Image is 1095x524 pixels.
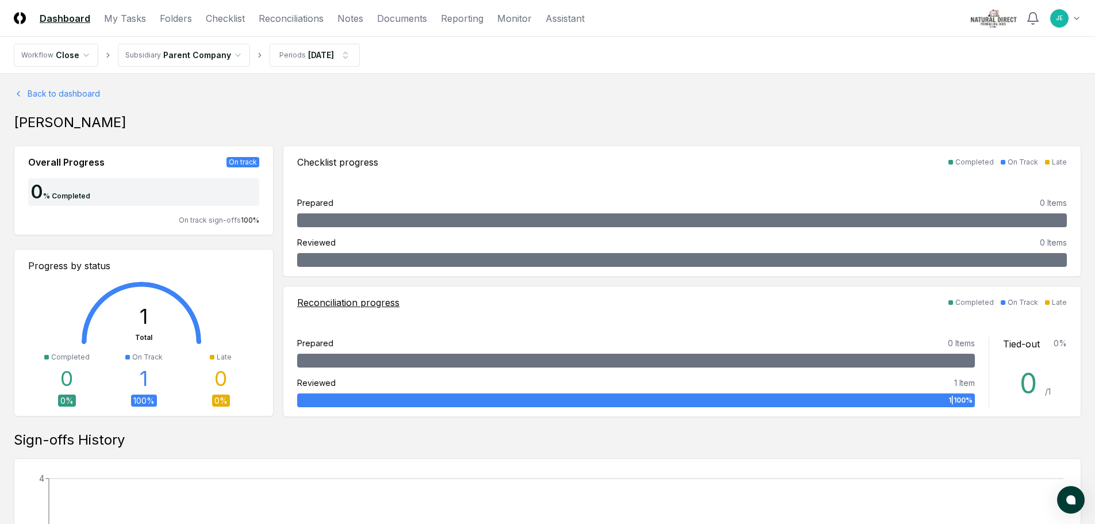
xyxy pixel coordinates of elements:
[279,50,306,60] div: Periods
[1045,385,1051,397] div: / 1
[104,12,146,25] a: My Tasks
[14,431,1081,449] div: Sign-offs History
[217,352,232,362] div: Late
[545,12,585,25] a: Assistant
[28,155,105,169] div: Overall Progress
[297,337,333,349] div: Prepared
[955,297,994,308] div: Completed
[377,12,427,25] a: Documents
[497,12,532,25] a: Monitor
[212,395,230,407] div: 0 %
[1008,157,1038,167] div: On Track
[283,286,1081,417] a: Reconciliation progressCompletedOn TrackLatePrepared0 ItemsReviewed1 Item1|100%Tied-out0%0 /1
[179,216,241,224] span: On track sign-offs
[14,44,360,67] nav: breadcrumb
[297,197,333,209] div: Prepared
[43,191,90,201] div: % Completed
[1008,297,1038,308] div: On Track
[226,157,259,167] div: On track
[51,352,90,362] div: Completed
[270,44,360,67] button: Periods[DATE]
[1003,337,1040,351] div: Tied-out
[160,12,192,25] a: Folders
[21,50,53,60] div: Workflow
[297,377,336,389] div: Reviewed
[1056,14,1063,22] span: JE
[14,87,1081,100] a: Back to dashboard
[297,155,378,169] div: Checklist progress
[214,367,227,390] div: 0
[308,49,334,61] div: [DATE]
[948,337,975,349] div: 0 Items
[1052,157,1067,167] div: Late
[60,367,73,390] div: 0
[954,377,975,389] div: 1 Item
[441,12,483,25] a: Reporting
[14,113,1081,132] div: [PERSON_NAME]
[948,395,973,406] span: 1 | 100 %
[971,9,1017,28] img: Natural Direct logo
[125,50,161,60] div: Subsidiary
[955,157,994,167] div: Completed
[28,259,259,273] div: Progress by status
[40,12,90,25] a: Dashboard
[1052,297,1067,308] div: Late
[58,395,76,407] div: 0 %
[1057,486,1085,514] button: atlas-launcher
[28,183,43,201] div: 0
[283,146,1081,277] a: Checklist progressCompletedOn TrackLatePrepared0 ItemsReviewed0 Items
[241,216,259,224] span: 100 %
[1054,337,1067,351] div: 0 %
[297,296,399,309] div: Reconciliation progress
[1049,8,1070,29] button: JE
[1040,236,1067,248] div: 0 Items
[1020,370,1045,397] div: 0
[206,12,245,25] a: Checklist
[14,12,26,24] img: Logo
[337,12,363,25] a: Notes
[259,12,324,25] a: Reconciliations
[297,236,336,248] div: Reviewed
[1040,197,1067,209] div: 0 Items
[39,473,44,483] tspan: 4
